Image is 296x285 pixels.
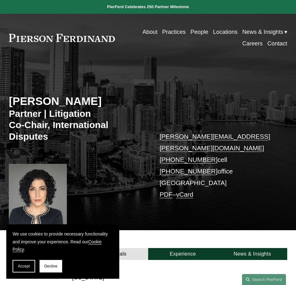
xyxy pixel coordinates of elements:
[13,260,35,272] button: Accept
[242,27,283,37] span: News & Insights
[143,26,158,38] a: About
[6,224,119,279] section: Cookie banner
[159,168,218,175] a: [PHONE_NUMBER]
[213,26,238,38] a: Locations
[13,231,113,254] p: We use cookies to provide necessary functionality and improve your experience. Read our .
[159,156,218,163] a: [PHONE_NUMBER]
[72,272,171,283] p: [US_STATE]
[159,133,270,152] a: [PERSON_NAME][EMAIL_ADDRESS][PERSON_NAME][DOMAIN_NAME]
[9,95,148,108] h2: [PERSON_NAME]
[191,26,208,38] a: People
[242,38,263,49] a: Careers
[44,264,57,268] span: Decline
[159,191,172,198] a: PDF
[242,274,286,285] a: Search this site
[159,131,275,200] p: cell office [GEOGRAPHIC_DATA] –
[13,240,102,252] a: Cookie Policy
[40,260,62,272] button: Decline
[267,38,287,49] a: Contact
[162,26,186,38] a: Practices
[148,248,218,260] a: Experience
[18,264,30,268] span: Accept
[176,191,193,198] a: vCard
[9,108,148,142] h3: Partner | Litigation Co-Chair, International Disputes
[218,248,287,260] a: News & Insights
[242,26,287,38] a: folder dropdown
